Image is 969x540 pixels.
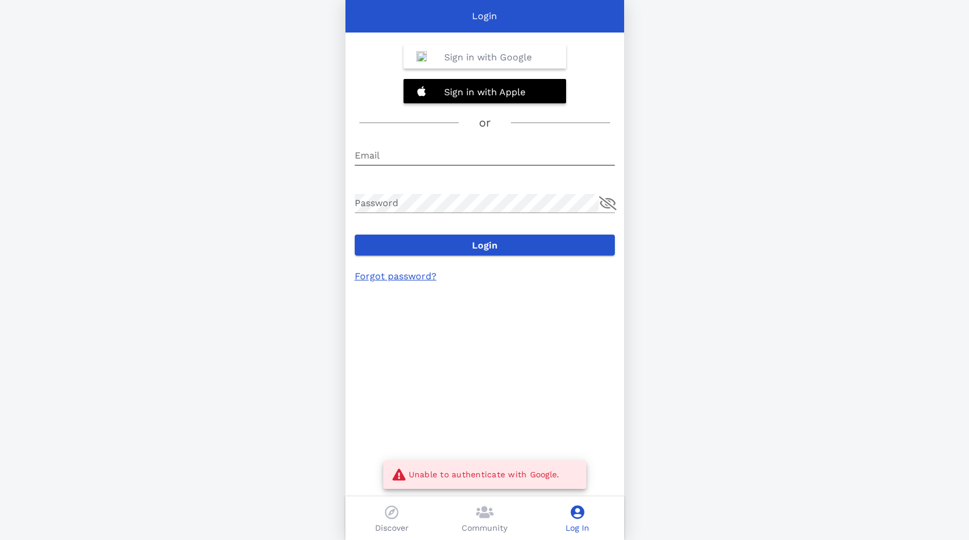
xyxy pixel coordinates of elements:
[444,52,532,63] b: Sign in with Google
[479,114,491,132] h3: or
[462,522,507,534] p: Community
[409,470,560,479] span: Unable to authenticate with Google.
[416,51,427,62] img: Google_%22G%22_Logo.svg
[355,235,615,255] button: Login
[444,87,525,98] b: Sign in with Apple
[355,271,437,282] a: Forgot password?
[565,522,589,534] p: Log In
[472,9,497,23] p: Login
[416,86,427,96] img: 20201228132320%21Apple_logo_white.svg
[599,196,617,210] button: append icon
[375,522,409,534] p: Discover
[364,240,606,251] span: Login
